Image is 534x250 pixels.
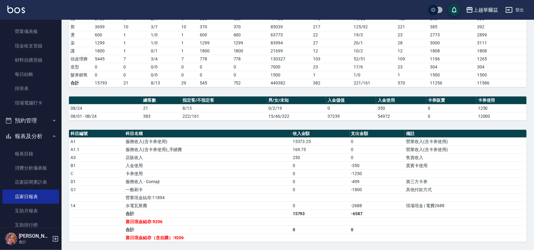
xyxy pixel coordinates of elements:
td: 0 [291,226,350,234]
td: A3 [69,154,124,162]
td: 1196 [428,55,476,63]
th: 科目編號 [69,130,124,138]
td: 水電瓦斯費 [124,202,291,210]
button: save [448,4,460,16]
td: 7 [180,55,199,63]
td: 600 [198,31,232,39]
td: 0 [350,145,405,154]
td: 1500 [269,71,311,79]
td: 21699 [269,47,311,55]
td: 21 [122,79,149,87]
td: 0 [232,71,269,79]
table: a dense table [69,96,527,121]
td: 1265 [476,55,527,63]
td: 1808 [428,47,476,55]
td: 0 / 0 [149,71,180,79]
td: 3699 [93,23,122,31]
td: 3 / 7 [149,23,180,31]
td: 現場現金 | 電費2688 [405,202,527,210]
td: 28 [396,39,429,47]
img: Logo [7,6,25,13]
a: 材料自購登錄 [2,53,59,67]
td: 貴賓卡使用 [405,162,527,170]
td: A1.1 [69,145,124,154]
td: 23 [396,31,429,39]
p: 會計 [19,239,50,245]
th: 指定客/不指定客 [181,96,267,105]
a: 互助排行榜 [2,218,59,232]
td: 10 [122,23,149,31]
td: 12 [396,47,429,55]
table: a dense table [69,7,527,87]
td: 0 [350,137,405,145]
th: 男/女/未知 [267,96,326,105]
img: Person [5,233,17,245]
td: 剪 [69,23,93,31]
td: 1800 [232,47,269,55]
td: 頭皮理療 [69,55,93,63]
td: 造型 [69,63,93,71]
td: 1 [180,31,199,39]
td: 304 [428,63,476,71]
td: A1 [69,137,124,145]
td: 1 / 0 [352,71,396,79]
td: 14 [69,202,124,210]
td: 護 [69,47,93,55]
th: 支出金額 [350,130,405,138]
td: 15373.25 [291,137,350,145]
td: 169.75 [291,145,350,154]
td: 0 [122,71,149,79]
td: 一般刷卡 [124,186,291,194]
td: B1 [69,162,124,170]
td: 54972 [376,112,426,120]
td: G1 [69,186,124,194]
a: 現場電腦打卡 [2,96,59,110]
a: 現金收支登錄 [2,39,59,53]
th: 入金儲值 [326,96,376,105]
td: -2688 [350,202,405,210]
td: 17 / 6 [352,63,396,71]
td: 250 [291,154,350,162]
td: 382 [311,79,352,87]
a: 店家區間累計表 [2,175,59,189]
td: 0 [291,186,350,194]
a: 報表目錄 [2,147,59,161]
td: 22 [311,31,352,39]
td: 12000 [476,112,527,120]
td: 0 [326,104,376,112]
td: 1299 [232,39,269,47]
td: 1500 [428,71,476,79]
td: 125 / 92 [352,23,396,31]
td: 卡券使用 [124,170,291,178]
td: 1 [180,47,199,55]
td: 1299 [198,39,232,47]
td: 營業現金結存:11894 [124,194,291,202]
a: 排班表 [2,81,59,96]
td: 0 [198,71,232,79]
td: 11256 [428,79,476,87]
td: 1 [180,39,199,47]
td: 1 [396,71,429,79]
td: 449382 [269,79,311,87]
td: 0 [426,112,476,120]
button: 報表及分析 [2,128,59,144]
td: 0 [291,178,350,186]
td: -1800 [350,186,405,194]
a: 店家日報表 [2,190,59,204]
td: 0 [198,63,232,71]
td: 當日現金結存:9206 [124,218,291,226]
td: 入金使用 [124,162,291,170]
td: 0 [180,63,199,71]
th: 收入金額 [291,130,350,138]
a: 每日結帳 [2,67,59,81]
td: 130327 [269,55,311,63]
td: 1 [311,71,352,79]
th: 卡券使用 [476,96,527,105]
th: 入金使用 [376,96,426,105]
td: 7 [122,55,149,63]
td: 3 / 4 [149,55,180,63]
td: 0 [350,226,405,234]
td: 63773 [269,31,311,39]
button: 登出 [503,4,527,16]
td: 服務收入 - Gomaji [124,178,291,186]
